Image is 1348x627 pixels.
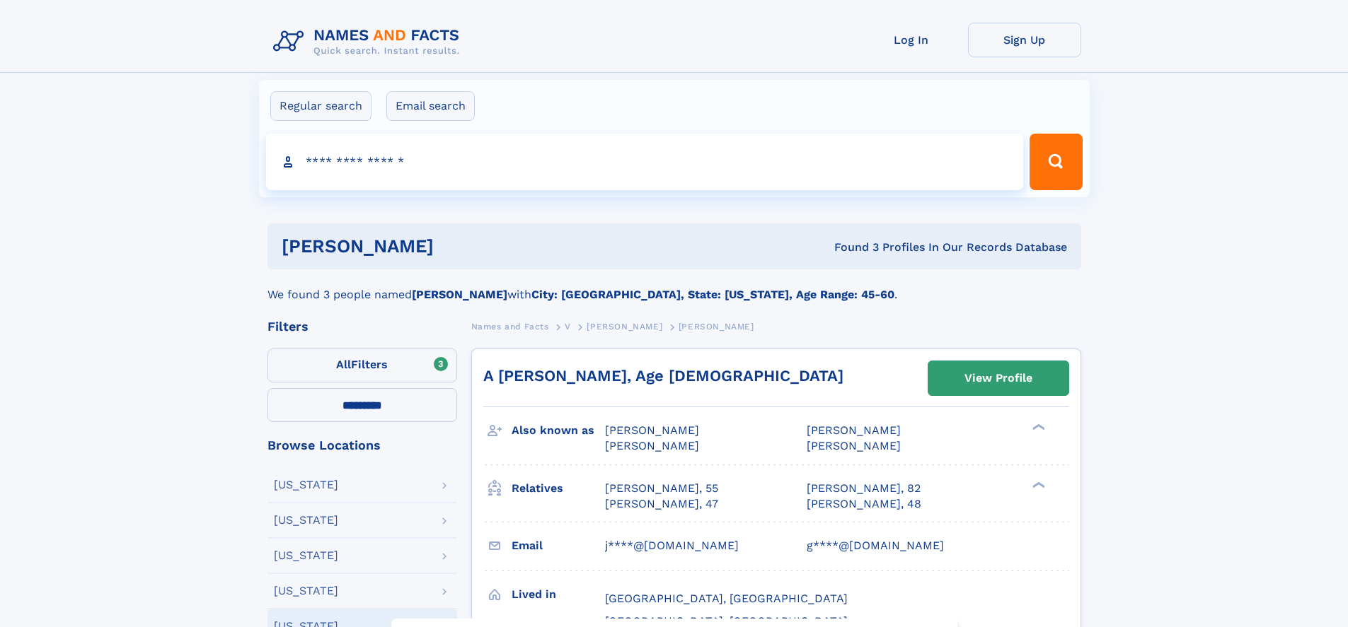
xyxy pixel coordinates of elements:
span: [PERSON_NAME] [587,322,662,332]
div: ❯ [1029,423,1046,432]
a: Names and Facts [471,317,549,335]
a: [PERSON_NAME], 48 [807,496,921,512]
a: [PERSON_NAME], 55 [605,481,718,496]
a: [PERSON_NAME], 82 [807,481,921,496]
label: Email search [386,91,475,121]
div: We found 3 people named with . [267,269,1081,303]
input: search input [266,134,1024,190]
b: City: [GEOGRAPHIC_DATA], State: [US_STATE], Age Range: 45-60 [531,288,894,301]
a: [PERSON_NAME], 47 [605,496,718,512]
a: V [565,317,571,335]
b: [PERSON_NAME] [412,288,507,301]
div: [US_STATE] [274,585,338,597]
div: ❯ [1029,480,1046,489]
div: Filters [267,320,457,333]
div: Browse Locations [267,439,457,452]
div: [US_STATE] [274,515,338,526]
div: [US_STATE] [274,479,338,491]
span: All [336,358,351,371]
span: [PERSON_NAME] [605,423,699,437]
span: [PERSON_NAME] [807,439,901,452]
div: [US_STATE] [274,550,338,561]
img: Logo Names and Facts [267,23,471,61]
span: [PERSON_NAME] [679,322,754,332]
label: Filters [267,348,457,382]
a: Log In [855,23,968,57]
span: V [565,322,571,332]
a: [PERSON_NAME] [587,317,662,335]
h3: Lived in [512,582,605,607]
button: Search Button [1030,134,1082,190]
a: View Profile [928,361,1068,395]
h3: Also known as [512,418,605,443]
a: A [PERSON_NAME], Age [DEMOGRAPHIC_DATA] [483,367,843,385]
div: Found 3 Profiles In Our Records Database [634,240,1067,255]
div: View Profile [964,362,1032,394]
span: [PERSON_NAME] [807,423,901,437]
span: [GEOGRAPHIC_DATA], [GEOGRAPHIC_DATA] [605,592,848,605]
label: Regular search [270,91,371,121]
a: Sign Up [968,23,1081,57]
h1: [PERSON_NAME] [282,238,634,255]
h3: Email [512,534,605,558]
h3: Relatives [512,476,605,500]
span: [PERSON_NAME] [605,439,699,452]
